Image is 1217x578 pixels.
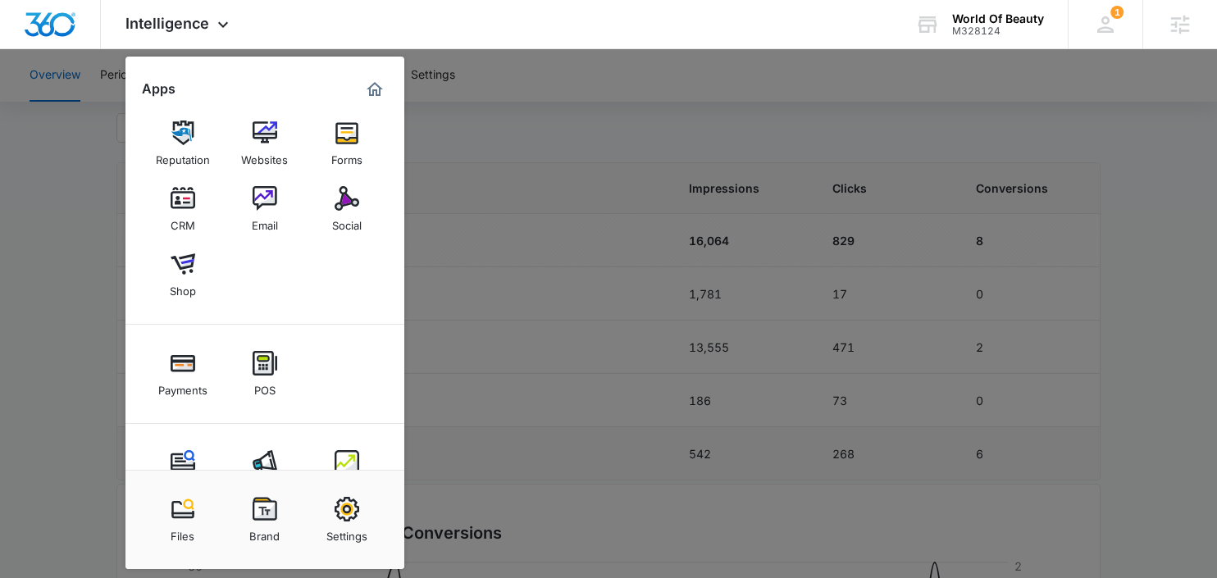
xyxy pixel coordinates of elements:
a: Forms [316,112,378,175]
div: Forms [331,145,362,166]
a: Brand [234,489,296,551]
div: Social [332,211,362,232]
div: CRM [171,211,195,232]
div: notifications count [1110,6,1124,19]
div: Payments [158,375,207,397]
a: Social [316,178,378,240]
a: Reputation [152,112,214,175]
a: Websites [234,112,296,175]
div: v 4.0.25 [46,26,80,39]
div: Domain: [DOMAIN_NAME] [43,43,180,56]
div: account id [952,25,1044,37]
span: Intelligence [125,15,209,32]
span: 1 [1110,6,1124,19]
img: tab_domain_overview_orange.svg [44,95,57,108]
h2: Apps [142,81,175,97]
div: Brand [249,521,280,543]
div: account name [952,12,1044,25]
img: website_grey.svg [26,43,39,56]
a: Ads [234,442,296,504]
a: CRM [152,178,214,240]
div: Files [171,521,194,543]
div: Keywords by Traffic [181,97,276,107]
div: Domain Overview [62,97,147,107]
img: logo_orange.svg [26,26,39,39]
a: Payments [152,343,214,405]
a: Settings [316,489,378,551]
div: Settings [326,521,367,543]
a: Files [152,489,214,551]
a: Marketing 360® Dashboard [362,76,388,102]
div: Shop [170,276,196,298]
a: Email [234,178,296,240]
a: POS [234,343,296,405]
div: Email [252,211,278,232]
div: Reputation [156,145,210,166]
a: Content [152,442,214,504]
a: Intelligence [316,442,378,504]
div: Websites [241,145,288,166]
div: POS [254,375,276,397]
img: tab_keywords_by_traffic_grey.svg [163,95,176,108]
a: Shop [152,243,214,306]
